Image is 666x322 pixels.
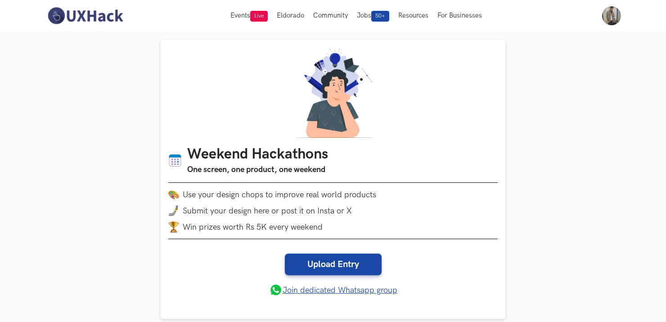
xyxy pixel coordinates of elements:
[187,146,328,163] h1: Weekend Hackathons
[168,222,498,232] li: Win prizes worth Rs 5K every weekend
[371,11,389,22] span: 50+
[187,163,328,176] h3: One screen, one product, one weekend
[269,283,397,297] a: Join dedicated Whatsapp group
[168,222,179,232] img: trophy.png
[183,206,352,216] span: Submit your design here or post it on Insta or X
[285,254,382,275] a: Upload Entry
[168,205,179,216] img: mobile-in-hand.png
[168,154,182,168] img: Calendar icon
[45,6,125,25] img: UXHack-logo.png
[290,48,376,138] img: A designer thinking
[269,283,283,297] img: whatsapp.png
[168,189,498,200] li: Use your design chops to improve real world products
[250,11,268,22] span: Live
[168,189,179,200] img: palette.png
[602,6,621,25] img: Your profile pic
